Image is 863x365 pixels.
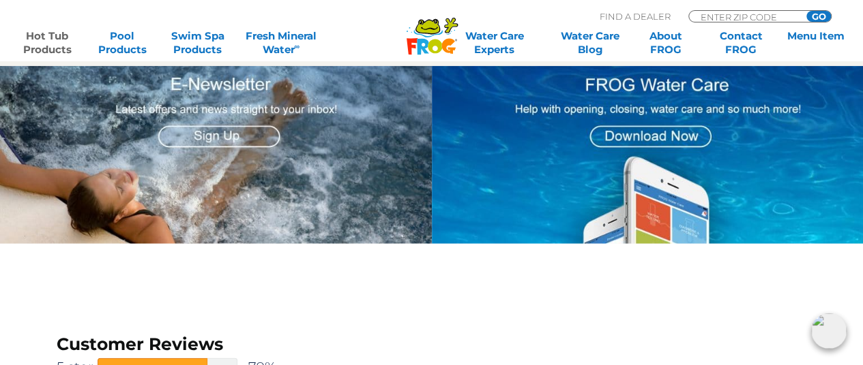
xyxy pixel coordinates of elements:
img: openIcon [811,313,847,349]
a: Swim SpaProducts [164,29,231,57]
a: Menu Item [782,29,849,57]
p: Find A Dealer [600,10,671,22]
sup: ∞ [294,42,299,51]
a: Fresh MineralWater∞ [239,29,323,57]
a: ContactFROG [707,29,774,57]
a: PoolProducts [89,29,156,57]
input: Zip Code Form [699,11,791,22]
input: GO [806,11,831,22]
a: Water CareExperts [440,29,548,57]
a: Water CareBlog [557,29,624,57]
h3: Customer Reviews [57,332,307,356]
a: Hot TubProducts [14,29,81,57]
a: AboutFROG [632,29,699,57]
